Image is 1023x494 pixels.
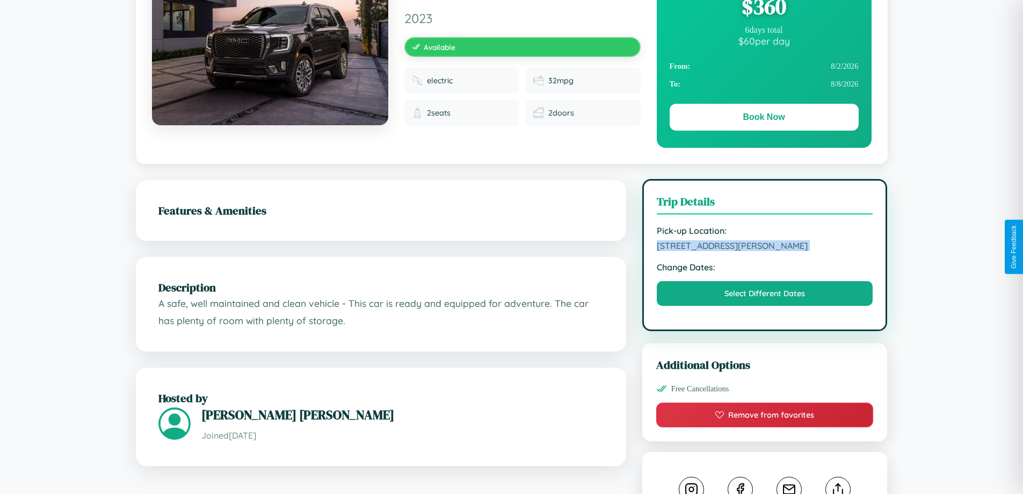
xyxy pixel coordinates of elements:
[412,75,423,86] img: Fuel type
[670,35,859,47] div: $ 60 per day
[533,75,544,86] img: Fuel efficiency
[424,42,455,52] span: Available
[670,80,680,89] strong: To:
[656,403,874,427] button: Remove from favorites
[404,10,641,26] span: 2023
[427,108,451,118] span: 2 seats
[201,406,604,424] h3: [PERSON_NAME] [PERSON_NAME]
[670,75,859,93] div: 8 / 8 / 2026
[158,280,604,295] h2: Description
[158,203,604,218] h2: Features & Amenities
[657,194,873,214] h3: Trip Details
[670,25,859,35] div: 6 days total
[657,240,873,251] span: [STREET_ADDRESS][PERSON_NAME]
[158,295,604,329] p: A safe, well maintained and clean vehicle - This car is ready and equipped for adventure. The car...
[670,58,859,75] div: 8 / 2 / 2026
[656,357,874,373] h3: Additional Options
[657,262,873,273] strong: Change Dates:
[201,428,604,443] p: Joined [DATE]
[670,62,691,71] strong: From:
[1010,225,1018,269] div: Give Feedback
[548,76,574,85] span: 32 mpg
[548,108,574,118] span: 2 doors
[412,108,423,118] img: Seats
[657,281,873,306] button: Select Different Dates
[158,390,604,406] h2: Hosted by
[533,108,544,118] img: Doors
[657,225,873,236] strong: Pick-up Location:
[427,76,453,85] span: electric
[670,104,859,131] button: Book Now
[671,384,729,393] span: Free Cancellations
